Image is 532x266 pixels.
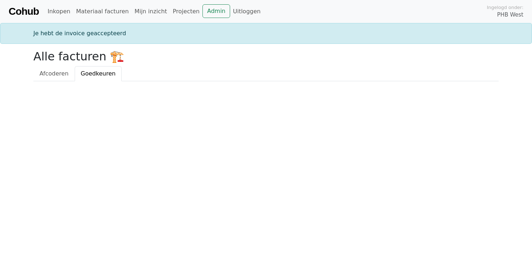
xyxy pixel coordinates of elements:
[29,29,503,38] div: Je hebt de invoice geaccepteerd
[497,11,523,19] span: PHB West
[202,4,230,18] a: Admin
[170,4,202,19] a: Projecten
[487,4,523,11] span: Ingelogd onder:
[230,4,263,19] a: Uitloggen
[73,4,132,19] a: Materiaal facturen
[33,50,499,63] h2: Alle facturen 🏗️
[81,70,116,77] span: Goedkeuren
[45,4,73,19] a: Inkopen
[9,3,39,20] a: Cohub
[132,4,170,19] a: Mijn inzicht
[33,66,75,81] a: Afcoderen
[39,70,69,77] span: Afcoderen
[75,66,122,81] a: Goedkeuren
